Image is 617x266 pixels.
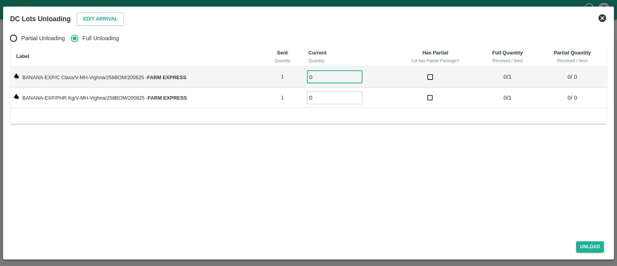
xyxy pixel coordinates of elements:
b: Full Quantity [492,50,523,56]
button: Edit Arrival [77,12,124,26]
b: Sent [277,50,288,56]
p: 0 / 1 [480,93,534,102]
div: Quantity [269,57,296,64]
td: 1 [263,67,302,88]
b: Label [16,53,29,59]
button: Unload [576,241,604,252]
span: Partial Unloading [21,34,65,42]
td: BANANA-EXP/PHR Kg/V-MH-Vighna/258BOM/200825 - [10,88,263,108]
input: 0 [307,71,362,83]
p: 0 / 0 [541,73,604,81]
b: DC Lots Unloading [10,15,71,23]
b: Partial Quantity [554,50,591,56]
div: Received / Sent [544,57,601,64]
strong: FARM EXPRESS [148,95,187,101]
span: Full Unloading [83,34,119,42]
strong: FARM EXPRESS [147,75,186,80]
b: Has Partial [422,50,448,56]
p: 0 / 1 [480,73,534,81]
img: weight [13,93,19,100]
b: Current [308,50,327,56]
input: 0 [307,91,362,104]
div: Quantity [308,57,387,64]
p: 0 / 0 [541,93,604,102]
div: Received / Sent [484,57,531,64]
td: BANANA-EXP/C Class/V-MH-Vighna/258BOM/200825 - [10,67,263,88]
td: 1 [263,88,302,108]
img: weight [13,73,19,79]
div: Lot has Partial Package? [400,57,471,64]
